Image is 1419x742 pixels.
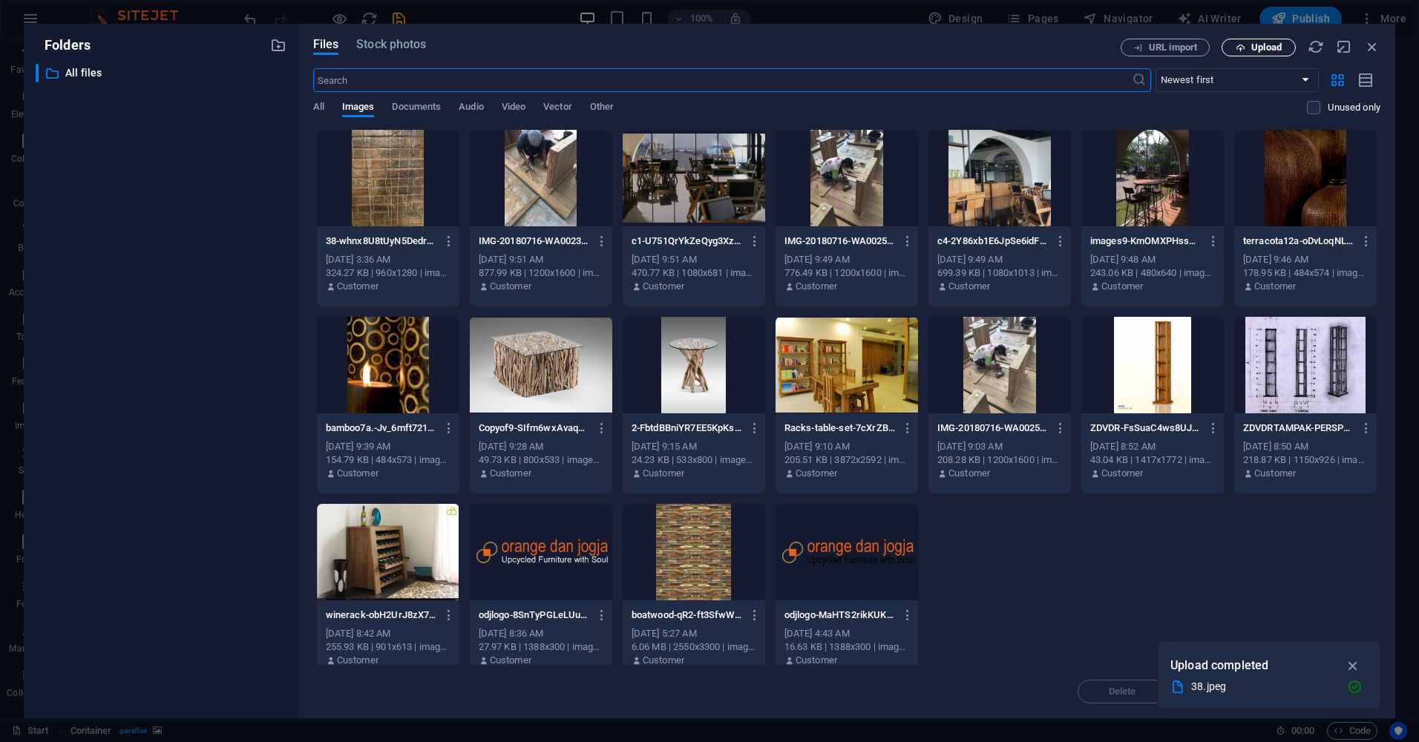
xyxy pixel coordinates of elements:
[937,253,1062,266] div: [DATE] 9:49 AM
[1254,467,1296,480] p: Customer
[937,440,1062,453] div: [DATE] 9:03 AM
[784,421,896,435] p: Racks-table-set-7cXrZBaYMyPZwGehOBNw4A.jpg
[1101,467,1143,480] p: Customer
[502,98,525,119] span: Video
[632,234,743,248] p: c1-U751QrYkZeQyg3XzRwWtKw.jpg
[1254,280,1296,293] p: Customer
[1222,39,1296,56] button: Upload
[632,266,756,280] div: 470.77 KB | 1080x681 | image/jpeg
[784,266,909,280] div: 776.49 KB | 1200x1600 | image/jpeg
[937,453,1062,467] div: 208.28 KB | 1200x1600 | image/jpeg
[632,253,756,266] div: [DATE] 9:51 AM
[479,234,590,248] p: IMG-20180716-WA0023-J8vjRccZkN7raiuPAhJwBQ.jpg
[36,64,39,82] div: ​
[1243,234,1354,248] p: terracota12a-oDvLoqNLSybqTQ_H156D1A.jpg
[590,98,614,119] span: Other
[543,98,572,119] span: Vector
[784,234,896,248] p: IMG-20180716-WA0025-k7YSRzgIv6_kxGKW-KAVRw.jpg
[1243,266,1368,280] div: 178.95 KB | 484x574 | image/jpeg
[784,640,909,654] div: 16.63 KB | 1388x300 | image/png
[796,654,837,667] p: Customer
[313,68,1132,92] input: Search
[937,266,1062,280] div: 699.39 KB | 1080x1013 | image/jpeg
[337,280,378,293] p: Customer
[1251,43,1282,52] span: Upload
[1243,440,1368,453] div: [DATE] 8:50 AM
[270,37,286,53] i: Create new folder
[1191,678,1335,695] div: 38.jpeg
[326,421,437,435] p: bamboo7a.-Jv_6mft721RClZ0zh02AhQ.jpg
[479,253,603,266] div: [DATE] 9:51 AM
[784,453,909,467] div: 205.51 KB | 3872x2592 | image/jpeg
[337,654,378,667] p: Customer
[490,280,531,293] p: Customer
[479,640,603,654] div: 27.97 KB | 1388x300 | image/png
[784,627,909,640] div: [DATE] 4:43 AM
[948,467,990,480] p: Customer
[1101,280,1143,293] p: Customer
[490,467,531,480] p: Customer
[784,253,909,266] div: [DATE] 9:49 AM
[948,280,990,293] p: Customer
[342,98,375,119] span: Images
[326,627,450,640] div: [DATE] 8:42 AM
[313,98,324,119] span: All
[632,421,743,435] p: 2-FbtdBBniYR7EE5KpKsBFMg.jpg
[1149,43,1197,52] span: URL import
[643,280,684,293] p: Customer
[643,467,684,480] p: Customer
[65,65,259,82] p: All files
[1328,101,1380,114] p: Displays only files that are not in use on the website. Files added during this session can still...
[326,453,450,467] div: 154.79 KB | 484x573 | image/jpeg
[632,627,756,640] div: [DATE] 5:27 AM
[479,440,603,453] div: [DATE] 9:28 AM
[1243,421,1354,435] p: ZDVDRTAMPAK-PERSPEKTIF-K10oR35gIuwbpdZDkeRARw.jpg
[1308,39,1324,55] i: Reload
[1090,253,1215,266] div: [DATE] 9:48 AM
[326,266,450,280] div: 324.27 KB | 960x1280 | image/jpeg
[356,36,426,53] span: Stock photos
[1090,440,1215,453] div: [DATE] 8:52 AM
[1170,656,1268,675] p: Upload completed
[326,234,437,248] p: 38-whnx8U8tUyN5DedrO5Krpw.jpeg
[1090,266,1215,280] div: 243.06 KB | 480x640 | image/jpeg
[392,98,441,119] span: Documents
[326,608,437,622] p: winerack-obH2UrJ8zX7Xe7wD2yPdAA.jpg
[326,640,450,654] div: 255.93 KB | 901x613 | image/jpeg
[459,98,483,119] span: Audio
[937,234,1049,248] p: c4-2Y86xb1E6JpSe6idFGaz9w.jpg
[326,440,450,453] div: [DATE] 9:39 AM
[796,280,837,293] p: Customer
[784,608,896,622] p: odjlogo-MaHTS2rikKUKoPfVehwEKA.png
[479,608,590,622] p: odjlogo-8SnTyPGLeLUukfGC2h8ZqA.png
[643,654,684,667] p: Customer
[1090,453,1215,467] div: 43.04 KB | 1417x1772 | image/jpeg
[632,453,756,467] div: 24.23 KB | 533x800 | image/jpeg
[1243,253,1368,266] div: [DATE] 9:46 AM
[313,36,339,53] span: Files
[784,440,909,453] div: [DATE] 9:10 AM
[337,467,378,480] p: Customer
[479,421,590,435] p: Copyof9-SIfm6wxAvaqa1g6JeTa6aA.jpg
[326,253,450,266] div: [DATE] 3:36 AM
[632,440,756,453] div: [DATE] 9:15 AM
[36,36,91,55] p: Folders
[479,266,603,280] div: 877.99 KB | 1200x1600 | image/jpeg
[937,421,1049,435] p: IMG-20180716-WA0025-67mi_5AoDYtBSTl62ddLGg.jpg
[1336,39,1352,55] i: Minimize
[1243,453,1368,467] div: 218.87 KB | 1150x926 | image/jpeg
[1090,421,1202,435] p: ZDVDR-FsSuaC4ws8UJHU69hmVKwQ.jpg
[1364,39,1380,55] i: Close
[479,627,603,640] div: [DATE] 8:36 AM
[796,467,837,480] p: Customer
[1121,39,1210,56] button: URL import
[1090,234,1202,248] p: images9-KmOMXPHssA56SXjsMhMzKQ.jpg
[632,608,743,622] p: boatwood-qR2-ft3SfwWV8Ei-oeiNIQ.jpg
[479,453,603,467] div: 49.73 KB | 800x533 | image/jpeg
[490,654,531,667] p: Customer
[632,640,756,654] div: 6.06 MB | 2550x3300 | image/jpeg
